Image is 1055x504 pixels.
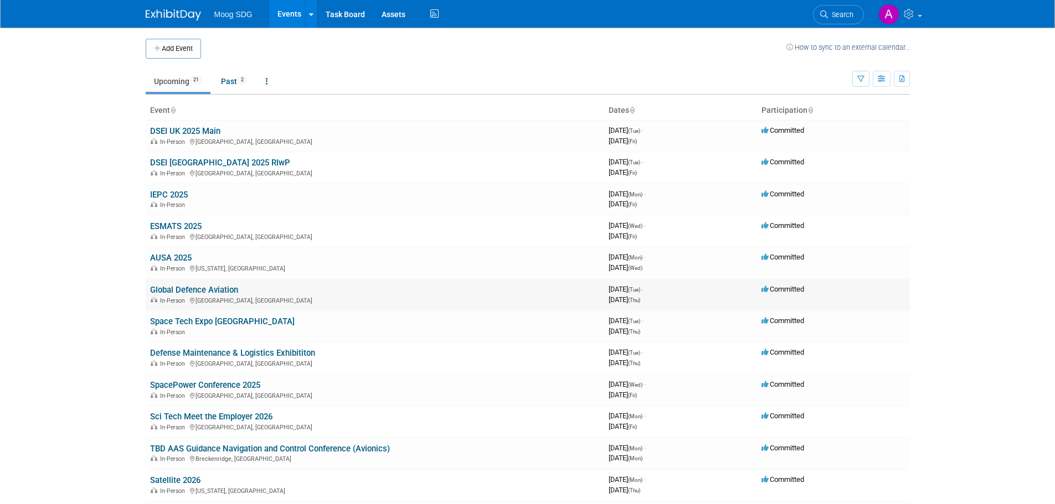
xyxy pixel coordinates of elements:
span: In-Person [160,138,188,146]
span: Committed [761,412,804,420]
span: (Mon) [628,477,642,483]
span: [DATE] [609,232,637,240]
img: In-Person Event [151,360,157,366]
a: TBD AAS Guidance Navigation and Control Conference (Avionics) [150,444,390,454]
span: [DATE] [609,454,642,462]
span: [DATE] [609,475,646,484]
span: Committed [761,348,804,356]
span: (Fri) [628,201,637,207]
span: [DATE] [609,391,637,399]
img: In-Person Event [151,138,157,144]
span: (Fri) [628,138,637,144]
span: Committed [761,380,804,388]
span: In-Person [160,455,188,463]
span: (Thu) [628,329,640,335]
span: (Tue) [628,159,640,165]
span: In-Person [160,329,188,336]
img: In-Person Event [151,297,157,303]
span: - [644,253,646,261]
img: In-Person Event [151,201,157,207]
span: (Thu) [628,297,640,303]
span: (Fri) [628,392,637,398]
span: (Mon) [628,455,642,461]
span: [DATE] [609,168,637,176]
div: [GEOGRAPHIC_DATA], [GEOGRAPHIC_DATA] [150,391,600,399]
a: DSEI [GEOGRAPHIC_DATA] 2025 RIwP [150,158,290,168]
span: In-Person [160,201,188,209]
span: In-Person [160,297,188,304]
span: 21 [190,76,202,84]
a: Sort by Event Name [170,106,176,115]
span: Committed [761,158,804,166]
span: (Mon) [628,254,642,261]
span: [DATE] [609,158,644,166]
div: [US_STATE], [GEOGRAPHIC_DATA] [150,486,600,495]
div: [GEOGRAPHIC_DATA], [GEOGRAPHIC_DATA] [150,232,600,241]
span: (Thu) [628,487,640,493]
span: - [642,348,644,356]
span: Committed [761,126,804,134]
span: Moog SDG [214,10,253,19]
span: [DATE] [609,253,646,261]
a: Satellite 2026 [150,475,200,485]
span: Committed [761,316,804,325]
img: In-Person Event [151,455,157,461]
span: [DATE] [609,422,637,430]
span: [DATE] [609,126,644,134]
span: [DATE] [609,327,640,335]
img: ALYSSA Szal [878,4,899,25]
span: [DATE] [609,486,640,494]
a: Search [813,5,864,24]
span: Search [828,11,853,19]
th: Event [146,101,604,120]
span: - [644,475,646,484]
span: [DATE] [609,316,644,325]
span: [DATE] [609,412,646,420]
a: Sort by Participation Type [807,106,813,115]
a: Defense Maintenance & Logistics Exhibititon [150,348,315,358]
span: (Mon) [628,191,642,198]
div: [GEOGRAPHIC_DATA], [GEOGRAPHIC_DATA] [150,168,600,177]
span: - [642,285,644,293]
a: Global Defence Aviation [150,285,238,295]
span: - [644,221,646,230]
span: [DATE] [609,295,640,304]
a: How to sync to an external calendar... [786,43,910,51]
img: In-Person Event [151,233,157,239]
span: [DATE] [609,263,642,272]
span: (Mon) [628,413,642,419]
span: (Thu) [628,360,640,366]
span: [DATE] [609,137,637,145]
span: - [644,380,646,388]
span: [DATE] [609,285,644,293]
span: [DATE] [609,221,646,230]
div: [GEOGRAPHIC_DATA], [GEOGRAPHIC_DATA] [150,295,600,304]
img: In-Person Event [151,329,157,334]
span: In-Person [160,487,188,495]
span: (Wed) [628,223,642,229]
img: In-Person Event [151,424,157,429]
span: (Mon) [628,445,642,451]
span: Committed [761,475,804,484]
div: Breckenridge, [GEOGRAPHIC_DATA] [150,454,600,463]
th: Dates [604,101,757,120]
span: In-Person [160,424,188,431]
button: Add Event [146,39,201,59]
span: Committed [761,221,804,230]
span: - [644,412,646,420]
a: Sort by Start Date [629,106,635,115]
span: In-Person [160,233,188,241]
span: In-Person [160,265,188,272]
img: In-Person Event [151,392,157,398]
span: (Tue) [628,128,640,134]
span: In-Person [160,392,188,399]
span: - [642,158,644,166]
span: In-Person [160,360,188,367]
span: (Wed) [628,265,642,271]
span: [DATE] [609,200,637,208]
span: - [644,190,646,198]
span: (Tue) [628,287,640,293]
span: In-Person [160,170,188,177]
span: [DATE] [609,444,646,452]
a: AUSA 2025 [150,253,192,263]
